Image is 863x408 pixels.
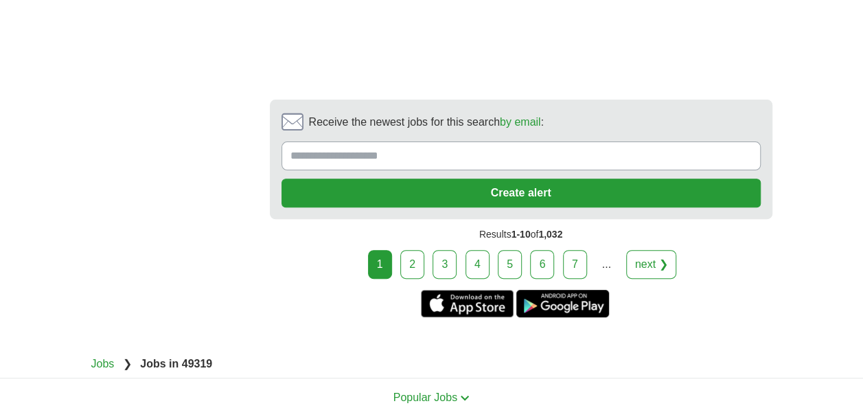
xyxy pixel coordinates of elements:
a: by email [500,116,541,128]
span: 1,032 [538,229,562,240]
a: 3 [433,250,457,279]
span: 1-10 [511,229,530,240]
span: ❯ [123,358,132,370]
div: 1 [368,250,392,279]
a: 4 [465,250,490,279]
button: Create alert [281,179,761,207]
span: Receive the newest jobs for this search : [309,114,544,131]
a: Jobs [91,358,115,370]
a: 6 [530,250,554,279]
span: Popular Jobs [393,392,457,403]
a: 5 [498,250,522,279]
strong: Jobs in 49319 [140,358,212,370]
a: 2 [400,250,424,279]
a: Get the iPhone app [421,290,514,317]
div: Results of [270,219,772,250]
img: toggle icon [460,395,470,401]
a: next ❯ [626,250,677,279]
div: ... [592,251,620,278]
a: Get the Android app [516,290,609,317]
a: 7 [563,250,587,279]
